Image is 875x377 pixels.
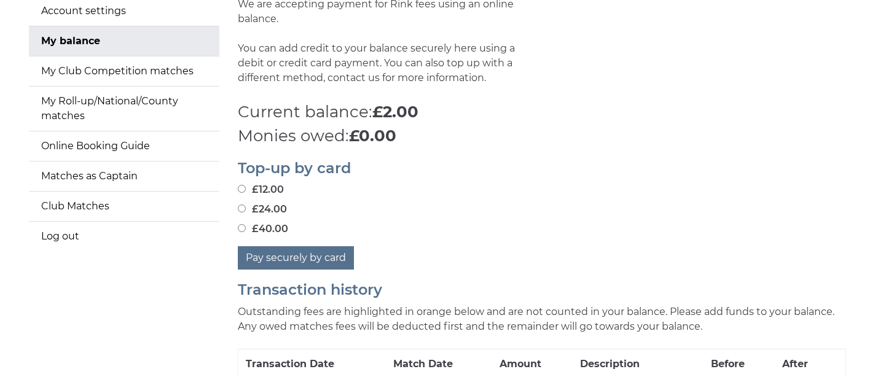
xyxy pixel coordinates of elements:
[238,185,246,193] input: £12.00
[238,160,846,176] h2: Top-up by card
[29,26,219,56] a: My balance
[238,222,288,236] label: £40.00
[238,202,287,217] label: £24.00
[238,124,846,148] p: Monies owed:
[372,102,418,122] strong: £2.00
[29,222,219,251] a: Log out
[238,204,246,212] input: £24.00
[349,126,396,146] strong: £0.00
[238,246,354,270] button: Pay securely by card
[29,192,219,221] a: Club Matches
[29,161,219,191] a: Matches as Captain
[29,87,219,131] a: My Roll-up/National/County matches
[238,224,246,232] input: £40.00
[238,100,846,124] p: Current balance:
[29,56,219,86] a: My Club Competition matches
[29,131,219,161] a: Online Booking Guide
[238,182,284,197] label: £12.00
[238,305,846,334] p: Outstanding fees are highlighted in orange below and are not counted in your balance. Please add ...
[238,282,846,298] h2: Transaction history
